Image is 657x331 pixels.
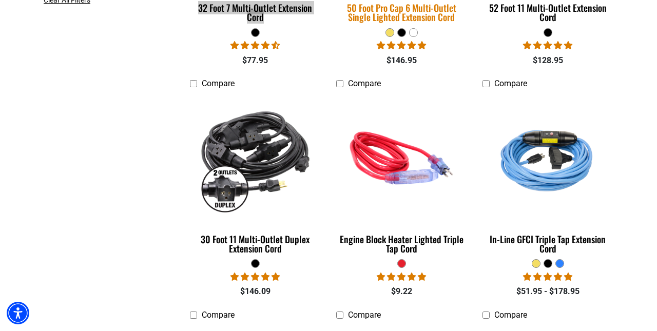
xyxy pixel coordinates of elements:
div: $146.95 [336,54,467,67]
a: red Engine Block Heater Lighted Triple Tap Cord [336,94,467,259]
div: $128.95 [482,54,613,67]
div: Accessibility Menu [7,302,29,324]
input: hidden-control-element [336,311,343,319]
span: 4.80 stars [377,41,426,50]
span: Compare [202,79,235,88]
input: hidden-control-element [482,311,490,319]
span: Compare [202,310,235,320]
div: 50 Foot Pro Cap 6 Multi-Outlet Single Lighted Extension Cord [336,3,467,22]
div: $9.22 [336,285,467,298]
a: Light Blue In-Line GFCI Triple Tap Extension Cord [482,94,613,259]
span: 5.00 stars [523,272,572,282]
div: $51.95 - $178.95 [482,285,613,298]
div: $146.09 [190,285,321,298]
div: $77.95 [190,54,321,67]
div: In-Line GFCI Triple Tap Extension Cord [482,235,613,253]
input: hidden-control-element [190,311,197,319]
div: Engine Block Heater Lighted Triple Tap Cord [336,235,467,253]
div: 30 Foot 11 Multi-Outlet Duplex Extension Cord [190,235,321,253]
img: Light Blue [483,99,612,217]
span: Compare [494,79,527,88]
span: 4.68 stars [230,41,280,50]
span: 4.95 stars [523,41,572,50]
span: Compare [348,310,381,320]
span: Compare [348,79,381,88]
img: black [191,99,320,217]
div: 52 Foot 11 Multi-Outlet Extension Cord [482,3,613,22]
div: 32 Foot 7 Multi-Outlet Extension Cord [190,3,321,22]
img: red [337,99,466,217]
span: 5.00 stars [230,272,280,282]
a: black 30 Foot 11 Multi-Outlet Duplex Extension Cord [190,94,321,259]
span: Compare [494,310,527,320]
span: 5.00 stars [377,272,426,282]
